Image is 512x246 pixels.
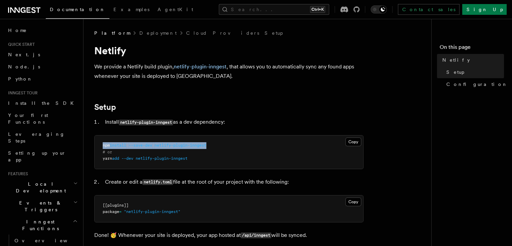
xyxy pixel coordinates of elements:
h4: On this page [440,43,504,54]
button: Copy [345,197,361,206]
span: Python [8,76,33,82]
span: Overview [14,238,84,243]
span: "netlify-plugin-inngest" [124,209,180,214]
a: Setup [94,102,116,112]
button: Copy [345,137,361,146]
li: Create or edit a file at the root of your project with the following: [103,177,364,187]
p: Done! 🥳 Whenever your site is deployed, your app hosted at will be synced. [94,230,364,240]
button: Inngest Functions [5,216,79,235]
a: Setting up your app [5,147,79,166]
a: Next.js [5,49,79,61]
span: Examples [113,7,149,12]
span: Leveraging Steps [8,131,65,144]
span: Next.js [8,52,40,57]
a: Examples [109,2,153,18]
span: Install the SDK [8,100,78,106]
h1: Netlify [94,44,364,57]
a: Cloud Providers Setup [186,30,283,36]
a: Deployment [139,30,177,36]
button: Search...Ctrl+K [219,4,329,15]
code: netlify.toml [142,179,173,185]
a: Configuration [444,78,504,90]
span: Netlify [442,57,470,63]
a: Netlify [440,54,504,66]
span: Documentation [50,7,105,12]
button: Local Development [5,178,79,197]
a: Documentation [46,2,109,19]
kbd: Ctrl+K [310,6,325,13]
span: netlify-plugin-inngest [155,143,206,148]
span: # or [103,150,112,154]
span: Node.js [8,64,40,69]
a: Python [5,73,79,85]
span: Setting up your app [8,150,66,162]
span: netlify-plugin-inngest [136,156,187,161]
span: Inngest tour [5,90,38,96]
span: install [110,143,126,148]
span: --dev [122,156,133,161]
a: AgentKit [153,2,197,18]
span: Quick start [5,42,35,47]
span: Inngest Functions [5,218,73,232]
a: Install the SDK [5,97,79,109]
a: Your first Functions [5,109,79,128]
span: Your first Functions [8,113,48,125]
span: npm [103,143,110,148]
a: netlify-plugin-inngest [174,63,227,70]
span: Features [5,171,28,177]
a: Sign Up [462,4,507,15]
a: Home [5,24,79,36]
p: We provide a Netlify build plugin, , that allows you to automatically sync any found apps wheneve... [94,62,364,81]
code: /api/inngest [241,233,271,238]
span: Setup [446,69,464,75]
span: Platform [94,30,130,36]
a: Node.js [5,61,79,73]
button: Events & Triggers [5,197,79,216]
span: = [119,209,122,214]
span: add [112,156,119,161]
span: [[plugins]] [103,203,129,208]
span: Home [8,27,27,34]
span: Configuration [446,81,508,88]
span: AgentKit [158,7,193,12]
span: Local Development [5,181,73,194]
li: Install as a dev dependency: [103,117,364,127]
span: yarn [103,156,112,161]
code: netlify-plugin-inngest [119,120,173,125]
span: Events & Triggers [5,199,73,213]
a: Contact sales [398,4,459,15]
button: Toggle dark mode [371,5,387,13]
a: Setup [444,66,504,78]
span: package [103,209,119,214]
a: Leveraging Steps [5,128,79,147]
span: --save-dev [129,143,152,148]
